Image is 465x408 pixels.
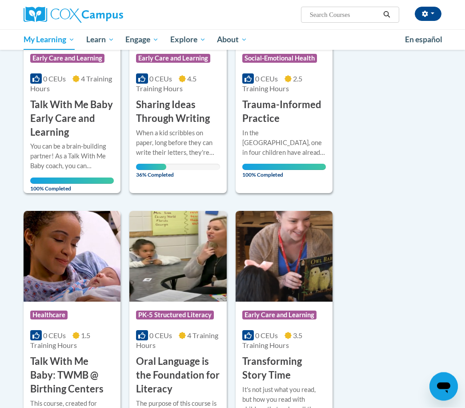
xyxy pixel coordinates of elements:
span: 100% Completed [242,164,326,178]
img: Course Logo [129,211,226,302]
span: About [217,34,247,45]
h3: Sharing Ideas Through Writing [136,98,220,126]
span: En español [405,35,442,44]
h3: Talk With Me Baby Early Care and Learning [30,98,114,139]
img: Cox Campus [24,7,123,23]
div: When a kid scribbles on paper, long before they can write their letters, they're starting to unde... [136,129,220,158]
span: Social-Emotional Health [242,54,317,63]
h3: Oral Language is the Foundation for Literacy [136,355,220,396]
span: 0 CEUs [255,331,278,340]
span: 2.5 Training Hours [242,75,302,93]
div: Main menu [17,29,448,50]
h3: Trauma-Informed Practice [242,98,326,126]
span: PK-5 Structured Literacy [136,311,214,320]
button: Account Settings [415,7,441,21]
h3: Transforming Story Time [242,355,326,383]
a: En español [399,30,448,49]
button: Search [380,9,393,20]
span: 0 CEUs [149,75,172,83]
a: Learn [80,29,120,50]
span: Early Care and Learning [30,54,104,63]
a: Engage [120,29,164,50]
span: 0 CEUs [149,331,172,340]
div: Your progress [242,164,326,170]
span: 36% Completed [136,164,166,178]
span: Learn [86,34,114,45]
img: Course Logo [236,211,333,302]
span: 100% Completed [30,178,114,192]
input: Search Courses [309,9,380,20]
span: 0 CEUs [43,331,66,340]
span: My Learning [24,34,75,45]
span: Early Care and Learning [242,311,317,320]
span: Early Care and Learning [136,54,210,63]
a: My Learning [18,29,80,50]
div: In the [GEOGRAPHIC_DATA], one in four children have already experienced a traumatic event in thei... [242,129,326,158]
div: You can be a brain-building partner! As a Talk With Me Baby coach, you can empower families to co... [30,142,114,171]
a: About [212,29,253,50]
img: Course Logo [24,211,120,302]
span: 0 CEUs [255,75,278,83]
div: Your progress [30,178,114,184]
div: Your progress [136,164,166,170]
h3: Talk With Me Baby: TWMB @ Birthing Centers [30,355,114,396]
span: Engage [125,34,159,45]
a: Cox Campus [24,7,154,23]
span: 4.5 Training Hours [136,75,196,93]
span: Healthcare [30,311,68,320]
a: Explore [164,29,212,50]
span: Explore [170,34,206,45]
iframe: Button to launch messaging window [429,372,458,401]
span: 0 CEUs [43,75,66,83]
span: 4 Training Hours [30,75,112,93]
